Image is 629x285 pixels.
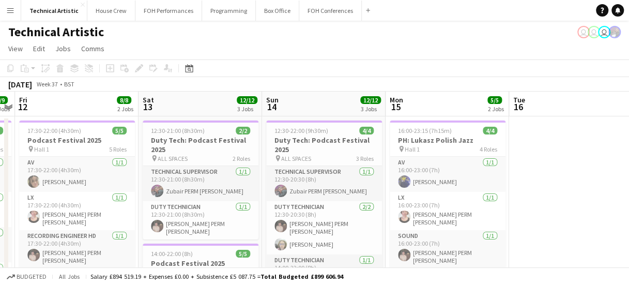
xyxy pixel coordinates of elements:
[202,1,256,21] button: Programming
[8,79,32,89] div: [DATE]
[390,121,505,274] app-job-card: 16:00-23:15 (7h15m)4/4PH: Lukasz Polish Jazz Hall 14 RolesAV1/116:00-23:00 (7h)[PERSON_NAME]LX1/1...
[281,155,311,162] span: ALL SPACES
[236,250,250,258] span: 5/5
[19,95,27,104] span: Fri
[266,121,382,274] app-job-card: 12:30-22:00 (9h30m)4/4Duty Tech: Podcast Festival 2025 ALL SPACES3 RolesTechnical Supervisor1/112...
[77,42,109,55] a: Comms
[236,127,250,134] span: 2/2
[588,26,600,38] app-user-avatar: Abby Hubbard
[480,145,497,153] span: 4 Roles
[57,273,82,280] span: All jobs
[608,26,621,38] app-user-avatar: Zubair PERM Dhalla
[299,1,362,21] button: FOH Conferences
[51,42,75,55] a: Jobs
[398,127,452,134] span: 16:00-23:15 (7h15m)
[237,96,257,104] span: 12/12
[141,101,154,113] span: 13
[109,145,127,153] span: 5 Roles
[598,26,610,38] app-user-avatar: Liveforce Admin
[34,145,49,153] span: Hall 1
[18,101,27,113] span: 12
[390,230,505,268] app-card-role: Sound1/116:00-23:00 (7h)[PERSON_NAME] PERM [PERSON_NAME]
[274,127,328,134] span: 12:30-22:00 (9h30m)
[21,1,87,21] button: Technical Artistic
[233,155,250,162] span: 2 Roles
[488,105,504,113] div: 2 Jobs
[237,105,257,113] div: 3 Jobs
[390,157,505,192] app-card-role: AV1/116:00-23:00 (7h)[PERSON_NAME]
[390,192,505,230] app-card-role: LX1/116:00-23:00 (7h)[PERSON_NAME] PERM [PERSON_NAME]
[265,101,279,113] span: 14
[19,121,135,274] app-job-card: 17:30-22:00 (4h30m)5/5Podcast Festival 2025 Hall 15 RolesAV1/117:30-22:00 (4h30m)[PERSON_NAME]LX1...
[19,192,135,230] app-card-role: LX1/117:30-22:00 (4h30m)[PERSON_NAME] PERM [PERSON_NAME]
[151,250,193,258] span: 14:00-22:00 (8h)
[390,95,403,104] span: Mon
[117,105,133,113] div: 2 Jobs
[17,273,47,280] span: Budgeted
[359,127,374,134] span: 4/4
[143,166,258,201] app-card-role: Technical Supervisor1/112:30-21:00 (8h30m)Zubair PERM [PERSON_NAME]
[151,127,205,134] span: 12:30-21:00 (8h30m)
[5,271,48,282] button: Budgeted
[512,101,525,113] span: 16
[356,155,374,162] span: 3 Roles
[33,44,45,53] span: Edit
[19,230,135,268] app-card-role: Recording Engineer HD1/117:30-22:00 (4h30m)[PERSON_NAME] PERM [PERSON_NAME]
[513,95,525,104] span: Tue
[90,273,343,280] div: Salary £894 519.19 + Expenses £0.00 + Subsistence £5 087.75 =
[266,166,382,201] app-card-role: Technical Supervisor1/112:30-20:30 (8h)Zubair PERM [PERSON_NAME]
[112,127,127,134] span: 5/5
[55,44,71,53] span: Jobs
[487,96,502,104] span: 5/5
[81,44,104,53] span: Comms
[19,136,135,145] h3: Podcast Festival 2025
[19,157,135,192] app-card-role: AV1/117:30-22:00 (4h30m)[PERSON_NAME]
[143,136,258,154] h3: Duty Tech: Podcast Festival 2025
[143,259,258,268] h3: Podcast Festival 2025
[266,136,382,154] h3: Duty Tech: Podcast Festival 2025
[143,201,258,239] app-card-role: Duty Technician1/112:30-21:00 (8h30m)[PERSON_NAME] PERM [PERSON_NAME]
[483,127,497,134] span: 4/4
[388,101,403,113] span: 15
[143,95,154,104] span: Sat
[87,1,135,21] button: House Crew
[4,42,27,55] a: View
[8,44,23,53] span: View
[361,105,380,113] div: 3 Jobs
[143,121,258,239] app-job-card: 12:30-21:00 (8h30m)2/2Duty Tech: Podcast Festival 2025 ALL SPACES2 RolesTechnical Supervisor1/112...
[266,95,279,104] span: Sun
[390,136,505,145] h3: PH: Lukasz Polish Jazz
[8,24,104,40] h1: Technical Artistic
[34,80,60,88] span: Week 37
[260,273,343,280] span: Total Budgeted £899 606.94
[64,80,74,88] div: BST
[256,1,299,21] button: Box Office
[360,96,381,104] span: 12/12
[135,1,202,21] button: FOH Performances
[266,201,382,254] app-card-role: Duty Technician2/212:30-20:30 (8h)[PERSON_NAME] PERM [PERSON_NAME][PERSON_NAME]
[27,127,81,134] span: 17:30-22:00 (4h30m)
[29,42,49,55] a: Edit
[117,96,131,104] span: 8/8
[577,26,590,38] app-user-avatar: Sally PERM Pochciol
[158,155,188,162] span: ALL SPACES
[405,145,420,153] span: Hall 1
